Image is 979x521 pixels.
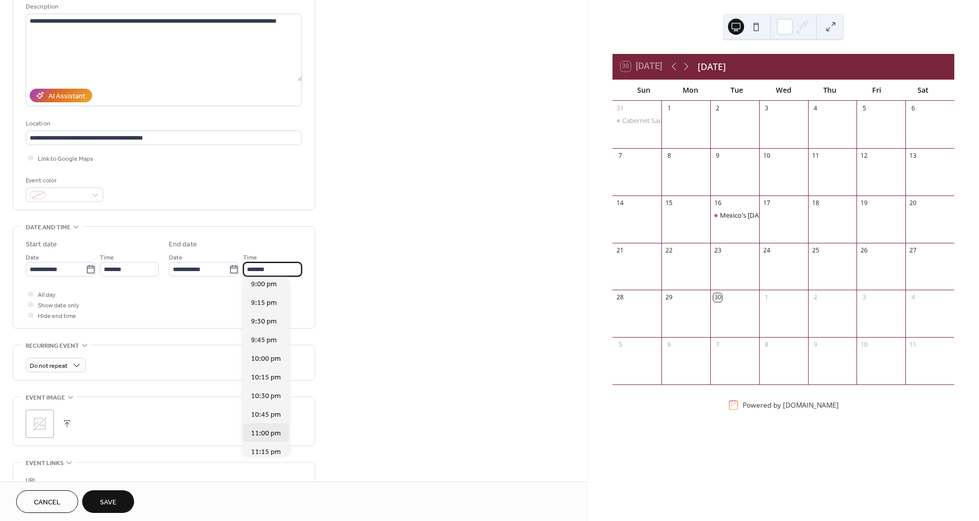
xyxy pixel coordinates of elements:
[34,497,60,508] span: Cancel
[30,89,92,102] button: AI Assistant
[26,393,65,403] span: Event image
[762,104,771,112] div: 3
[909,104,917,112] div: 6
[762,199,771,207] div: 17
[251,372,281,383] span: 10:15 pm
[613,116,661,125] div: Cabernet Sauvignon Day
[909,341,917,349] div: 11
[251,354,281,364] span: 10:00 pm
[860,104,869,112] div: 5
[665,246,674,254] div: 22
[860,199,869,207] div: 19
[616,293,625,302] div: 28
[26,458,64,469] span: Event links
[26,222,71,233] span: Date and time
[100,252,114,263] span: Time
[616,151,625,160] div: 7
[251,335,277,346] span: 9:45 pm
[26,252,39,263] span: Date
[251,447,281,458] span: 11:15 pm
[243,252,257,263] span: Time
[760,80,807,100] div: Wed
[251,391,281,402] span: 10:30 pm
[811,293,820,302] div: 2
[665,151,674,160] div: 8
[169,239,197,250] div: End date
[698,60,726,73] div: [DATE]
[251,316,277,327] span: 9:30 pm
[713,151,722,160] div: 9
[811,151,820,160] div: 11
[26,475,300,486] div: URL
[762,151,771,160] div: 10
[762,246,771,254] div: 24
[665,341,674,349] div: 6
[783,400,839,410] a: [DOMAIN_NAME]
[860,246,869,254] div: 26
[16,490,78,513] button: Cancel
[860,293,869,302] div: 3
[100,497,116,508] span: Save
[251,428,281,439] span: 11:00 pm
[616,246,625,254] div: 21
[251,279,277,290] span: 9:00 pm
[616,199,625,207] div: 14
[853,80,899,100] div: Fri
[743,400,839,410] div: Powered by
[251,410,281,420] span: 10:45 pm
[665,104,674,112] div: 1
[713,341,722,349] div: 7
[762,341,771,349] div: 8
[900,80,946,100] div: Sat
[714,80,760,100] div: Tue
[811,199,820,207] div: 18
[48,91,85,102] div: AI Assistant
[713,104,722,112] div: 2
[807,80,853,100] div: Thu
[909,293,917,302] div: 4
[38,290,55,300] span: All day
[26,175,101,186] div: Event color
[38,154,93,164] span: Link to Google Maps
[860,341,869,349] div: 10
[713,199,722,207] div: 16
[909,151,917,160] div: 13
[811,246,820,254] div: 25
[720,211,842,220] div: Mexico's [DATE] at [GEOGRAPHIC_DATA]
[621,80,667,100] div: Sun
[26,118,300,129] div: Location
[860,151,869,160] div: 12
[26,341,79,351] span: Recurring event
[169,252,182,263] span: Date
[713,246,722,254] div: 23
[665,199,674,207] div: 15
[762,293,771,302] div: 1
[26,239,57,250] div: Start date
[38,300,79,311] span: Show date only
[713,293,722,302] div: 30
[665,293,674,302] div: 29
[710,211,759,220] div: Mexico's Independence Day at La Villita
[616,341,625,349] div: 5
[30,360,68,372] span: Do not repeat
[38,311,76,321] span: Hide end time
[811,104,820,112] div: 4
[811,341,820,349] div: 9
[622,116,697,125] div: Cabernet Sauvignon Day
[26,410,54,438] div: ;
[26,2,300,12] div: Description
[909,246,917,254] div: 27
[616,104,625,112] div: 31
[909,199,917,207] div: 20
[82,490,134,513] button: Save
[667,80,713,100] div: Mon
[251,298,277,308] span: 9:15 pm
